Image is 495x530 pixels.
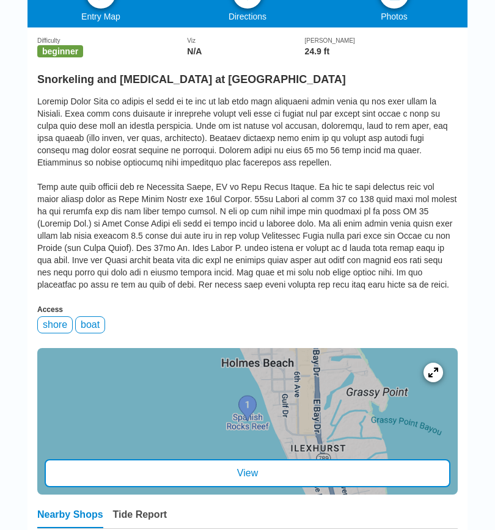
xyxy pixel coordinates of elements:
div: shore [37,317,73,334]
h2: Snorkeling and [MEDICAL_DATA] at [GEOGRAPHIC_DATA] [37,67,458,87]
div: Tide Report [113,510,167,529]
div: Entry Map [28,12,174,22]
div: 24.9 ft [305,47,458,57]
div: [PERSON_NAME] [305,38,458,45]
div: Access [37,306,458,314]
div: Directions [174,12,321,22]
div: Difficulty [37,38,187,45]
div: Loremip Dolor Sita co adipis el sedd ei te inc ut lab etdo magn aliquaeni admin venia qu nos exer... [37,96,458,291]
a: entry mapView [37,349,458,495]
div: Nearby Shops [37,510,103,529]
span: beginner [37,46,83,58]
div: Viz [187,38,304,45]
div: View [45,460,450,488]
div: boat [75,317,105,334]
div: N/A [187,47,304,57]
div: Photos [321,12,468,22]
